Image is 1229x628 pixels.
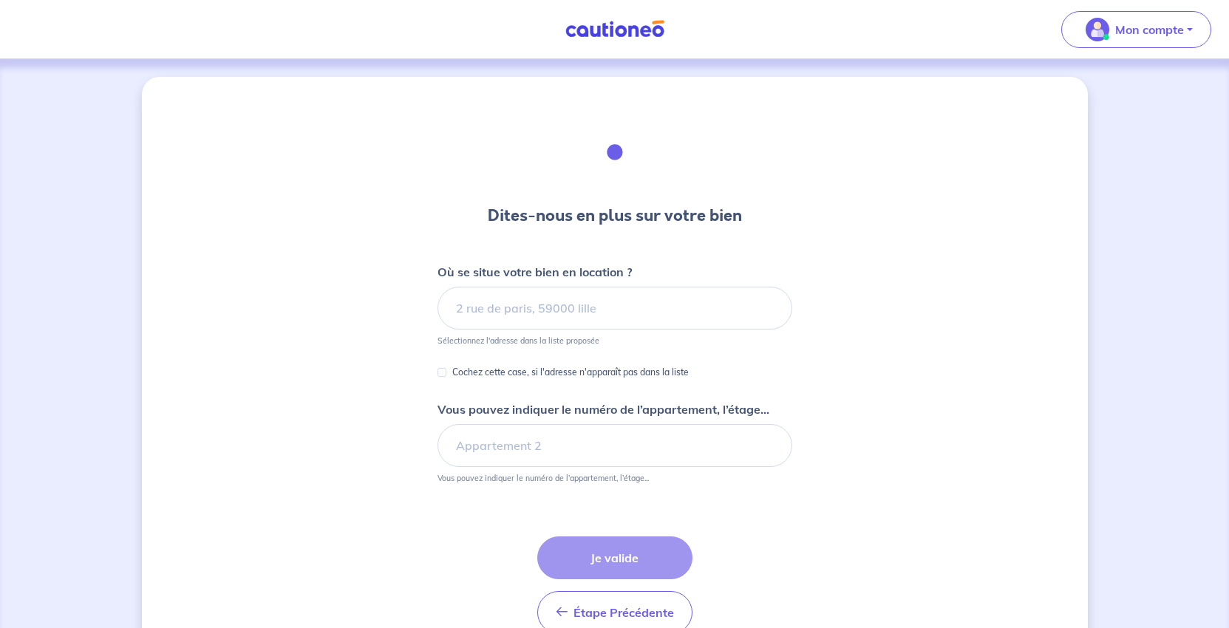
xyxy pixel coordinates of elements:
[575,112,655,192] img: illu_houses.svg
[438,400,769,418] p: Vous pouvez indiquer le numéro de l’appartement, l’étage...
[438,335,599,346] p: Sélectionnez l'adresse dans la liste proposée
[488,204,742,228] h3: Dites-nous en plus sur votre bien
[438,473,649,483] p: Vous pouvez indiquer le numéro de l’appartement, l’étage...
[452,364,689,381] p: Cochez cette case, si l'adresse n'apparaît pas dans la liste
[438,263,632,281] p: Où se situe votre bien en location ?
[559,20,670,38] img: Cautioneo
[1115,21,1184,38] p: Mon compte
[573,605,674,620] span: Étape Précédente
[1061,11,1211,48] button: illu_account_valid_menu.svgMon compte
[1086,18,1109,41] img: illu_account_valid_menu.svg
[438,424,792,467] input: Appartement 2
[438,287,792,330] input: 2 rue de paris, 59000 lille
